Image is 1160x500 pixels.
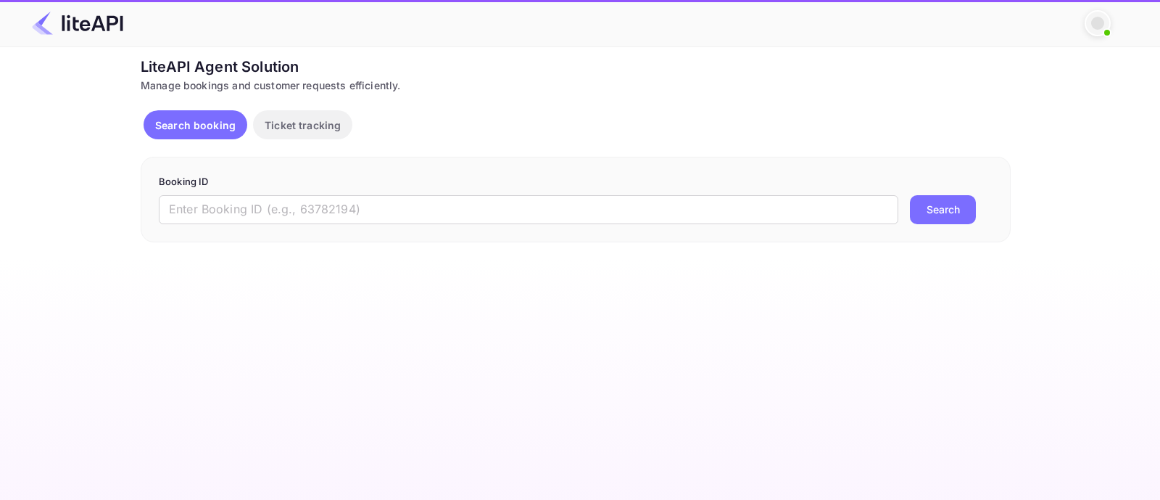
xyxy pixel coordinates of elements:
p: Search booking [155,118,236,133]
div: Manage bookings and customer requests efficiently. [141,78,1011,93]
img: LiteAPI Logo [32,12,123,35]
button: Search [910,195,976,224]
input: Enter Booking ID (e.g., 63782194) [159,195,898,224]
div: LiteAPI Agent Solution [141,56,1011,78]
p: Ticket tracking [265,118,341,133]
p: Booking ID [159,175,993,189]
